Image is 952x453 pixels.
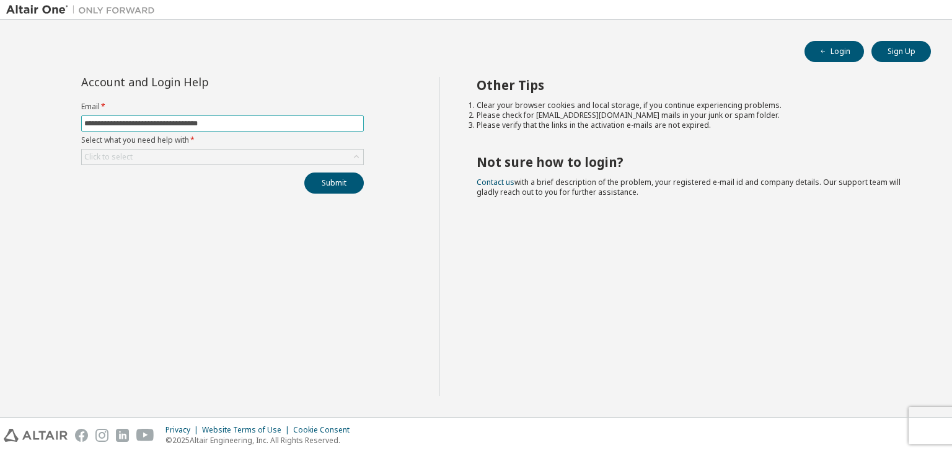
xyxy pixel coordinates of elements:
[82,150,363,164] div: Click to select
[4,429,68,442] img: altair_logo.svg
[84,152,133,162] div: Click to select
[477,177,901,197] span: with a brief description of the problem, your registered e-mail id and company details. Our suppo...
[116,429,129,442] img: linkedin.svg
[477,177,514,187] a: Contact us
[477,101,909,110] li: Clear your browser cookies and local storage, if you continue experiencing problems.
[804,41,864,62] button: Login
[202,425,293,435] div: Website Terms of Use
[165,425,202,435] div: Privacy
[81,77,307,87] div: Account and Login Help
[477,120,909,130] li: Please verify that the links in the activation e-mails are not expired.
[6,4,161,16] img: Altair One
[81,102,364,112] label: Email
[477,154,909,170] h2: Not sure how to login?
[165,435,357,446] p: © 2025 Altair Engineering, Inc. All Rights Reserved.
[75,429,88,442] img: facebook.svg
[293,425,357,435] div: Cookie Consent
[477,77,909,93] h2: Other Tips
[871,41,931,62] button: Sign Up
[477,110,909,120] li: Please check for [EMAIL_ADDRESS][DOMAIN_NAME] mails in your junk or spam folder.
[136,429,154,442] img: youtube.svg
[95,429,108,442] img: instagram.svg
[304,173,364,194] button: Submit
[81,135,364,145] label: Select what you need help with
